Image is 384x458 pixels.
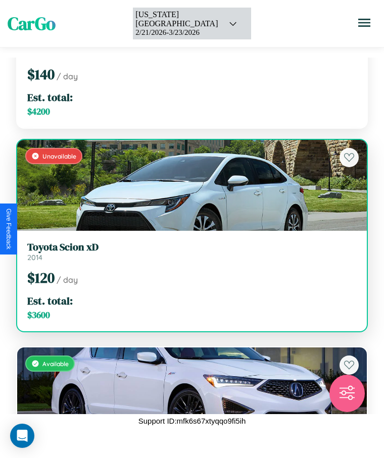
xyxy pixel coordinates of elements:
a: Toyota Scion xD2014 [27,241,357,262]
div: Give Feedback [5,209,12,249]
span: / day [57,275,78,285]
span: Available [42,360,69,368]
span: 2014 [27,253,42,262]
span: CarGo [8,12,56,36]
div: Open Intercom Messenger [10,424,34,448]
span: Est. total: [27,293,73,308]
span: $ 140 [27,65,55,84]
span: $ 4200 [27,106,50,118]
p: Support ID: mfk6s67xtyqqo9fi5ih [138,414,246,428]
span: $ 3600 [27,309,50,321]
span: / day [57,71,78,81]
span: $ 120 [27,268,55,287]
span: Unavailable [42,152,76,160]
h3: Toyota Scion xD [27,241,357,253]
div: 2 / 21 / 2026 - 3 / 23 / 2026 [135,28,218,37]
div: [US_STATE][GEOGRAPHIC_DATA] [135,10,218,28]
span: Est. total: [27,90,73,105]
